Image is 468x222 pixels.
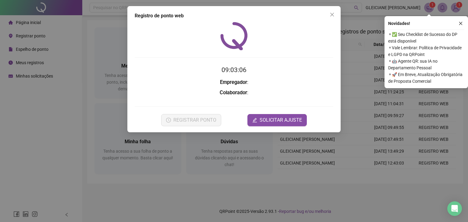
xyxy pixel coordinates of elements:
[388,71,464,85] span: ⚬ 🚀 Em Breve, Atualização Obrigatória de Proposta Comercial
[247,114,307,126] button: editSOLICITAR AJUSTE
[135,78,333,86] h3: :
[222,66,246,74] time: 09:03:06
[388,44,464,58] span: ⚬ Vale Lembrar: Política de Privacidade e LGPD na QRPoint
[327,10,337,19] button: Close
[260,116,302,124] span: SOLICITAR AJUSTE
[388,20,410,27] span: Novidades !
[459,21,463,26] span: close
[220,79,247,85] strong: Empregador
[388,58,464,71] span: ⚬ 🤖 Agente QR: sua IA no Departamento Pessoal
[252,118,257,123] span: edit
[220,90,247,95] strong: Colaborador
[447,201,462,216] div: Open Intercom Messenger
[220,22,248,50] img: QRPoint
[388,31,464,44] span: ⚬ ✅ Seu Checklist de Sucesso do DP está disponível
[135,89,333,97] h3: :
[330,12,335,17] span: close
[135,12,333,19] div: Registro de ponto web
[161,114,221,126] button: REGISTRAR PONTO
